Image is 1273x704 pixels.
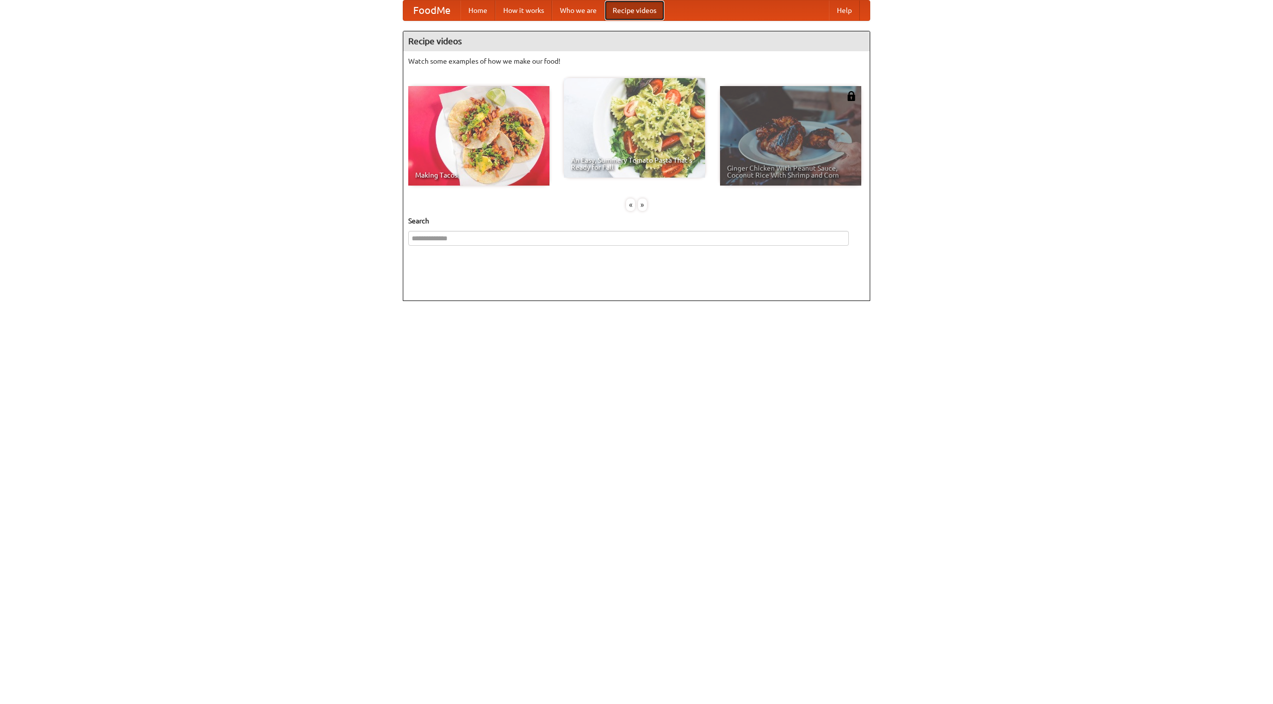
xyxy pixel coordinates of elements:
div: » [638,199,647,211]
h4: Recipe videos [403,31,870,51]
h5: Search [408,216,865,226]
p: Watch some examples of how we make our food! [408,56,865,66]
a: How it works [495,0,552,20]
a: Home [460,0,495,20]
img: 483408.png [846,91,856,101]
a: Who we are [552,0,605,20]
span: Making Tacos [415,172,543,179]
a: An Easy, Summery Tomato Pasta That's Ready for Fall [564,78,705,178]
span: An Easy, Summery Tomato Pasta That's Ready for Fall [571,157,698,171]
div: « [626,199,635,211]
a: Recipe videos [605,0,664,20]
a: Help [829,0,860,20]
a: FoodMe [403,0,460,20]
a: Making Tacos [408,86,549,186]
